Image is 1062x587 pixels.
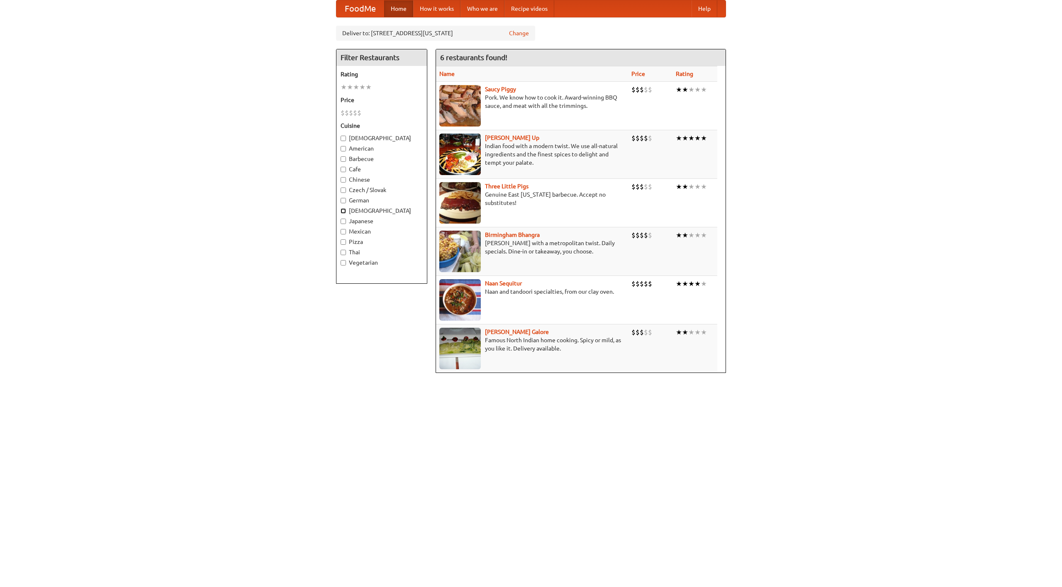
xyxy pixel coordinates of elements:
[485,280,522,287] a: Naan Sequitur
[631,85,636,94] li: $
[694,134,701,143] li: ★
[682,328,688,337] li: ★
[631,231,636,240] li: $
[682,182,688,191] li: ★
[485,86,516,93] b: Saucy Piggy
[341,83,347,92] li: ★
[701,85,707,94] li: ★
[694,231,701,240] li: ★
[439,328,481,369] img: currygalore.jpg
[439,239,625,256] p: [PERSON_NAME] with a metropolitan twist. Daily specials. Dine-in or takeaway, you choose.
[504,0,554,17] a: Recipe videos
[644,85,648,94] li: $
[694,182,701,191] li: ★
[336,49,427,66] h4: Filter Restaurants
[631,134,636,143] li: $
[682,134,688,143] li: ★
[640,231,644,240] li: $
[676,134,682,143] li: ★
[341,217,423,225] label: Japanese
[413,0,460,17] a: How it works
[631,279,636,288] li: $
[631,182,636,191] li: $
[341,260,346,265] input: Vegetarian
[485,183,529,190] a: Three Little Pigs
[682,85,688,94] li: ★
[701,328,707,337] li: ★
[341,258,423,267] label: Vegetarian
[341,156,346,162] input: Barbecue
[439,71,455,77] a: Name
[341,122,423,130] h5: Cuisine
[384,0,413,17] a: Home
[701,182,707,191] li: ★
[644,134,648,143] li: $
[648,328,652,337] li: $
[365,83,372,92] li: ★
[485,329,549,335] a: [PERSON_NAME] Galore
[682,231,688,240] li: ★
[341,239,346,245] input: Pizza
[485,231,540,238] b: Birmingham Bhangra
[336,0,384,17] a: FoodMe
[636,85,640,94] li: $
[694,279,701,288] li: ★
[692,0,717,17] a: Help
[336,26,535,41] div: Deliver to: [STREET_ADDRESS][US_STATE]
[439,287,625,296] p: Naan and tandoori specialties, from our clay oven.
[701,279,707,288] li: ★
[644,182,648,191] li: $
[676,279,682,288] li: ★
[688,134,694,143] li: ★
[341,188,346,193] input: Czech / Slovak
[485,134,539,141] b: [PERSON_NAME] Up
[631,71,645,77] a: Price
[359,83,365,92] li: ★
[353,108,357,117] li: $
[341,108,345,117] li: $
[636,279,640,288] li: $
[439,134,481,175] img: curryup.jpg
[439,93,625,110] p: Pork. We know how to cook it. Award-winning BBQ sauce, and meat with all the trimmings.
[439,85,481,127] img: saucy.jpg
[676,231,682,240] li: ★
[694,85,701,94] li: ★
[341,70,423,78] h5: Rating
[640,134,644,143] li: $
[341,207,423,215] label: [DEMOGRAPHIC_DATA]
[353,83,359,92] li: ★
[676,182,682,191] li: ★
[701,134,707,143] li: ★
[341,136,346,141] input: [DEMOGRAPHIC_DATA]
[701,231,707,240] li: ★
[648,85,652,94] li: $
[644,231,648,240] li: $
[341,144,423,153] label: American
[345,108,349,117] li: $
[341,196,423,205] label: German
[439,279,481,321] img: naansequitur.jpg
[648,182,652,191] li: $
[341,134,423,142] label: [DEMOGRAPHIC_DATA]
[341,198,346,203] input: German
[341,229,346,234] input: Mexican
[341,248,423,256] label: Thai
[439,182,481,224] img: littlepigs.jpg
[688,182,694,191] li: ★
[341,208,346,214] input: [DEMOGRAPHIC_DATA]
[341,227,423,236] label: Mexican
[676,328,682,337] li: ★
[439,231,481,272] img: bhangra.jpg
[341,165,423,173] label: Cafe
[341,238,423,246] label: Pizza
[349,108,353,117] li: $
[631,328,636,337] li: $
[341,177,346,183] input: Chinese
[636,182,640,191] li: $
[648,231,652,240] li: $
[440,54,507,61] ng-pluralize: 6 restaurants found!
[676,71,693,77] a: Rating
[644,279,648,288] li: $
